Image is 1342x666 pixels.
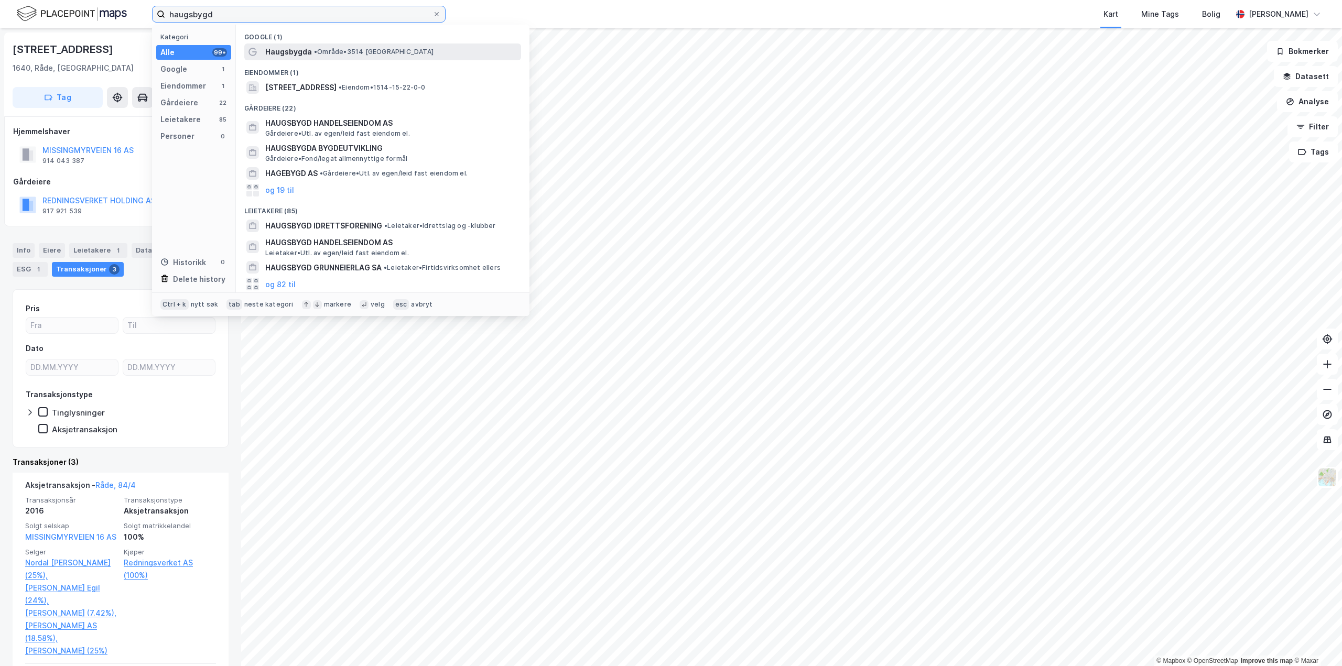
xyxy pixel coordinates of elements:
span: Leietaker • Firtidsvirksomhet ellers [384,264,501,272]
div: Delete history [173,273,225,286]
div: esc [393,299,409,310]
span: Transaksjonsår [25,496,117,505]
div: Gårdeiere [13,176,228,188]
button: Tags [1289,141,1338,162]
span: Område • 3514 [GEOGRAPHIC_DATA] [314,48,434,56]
div: [PERSON_NAME] [1249,8,1308,20]
div: Ctrl + k [160,299,189,310]
div: Info [13,243,35,258]
a: [PERSON_NAME] (25%) [25,645,117,657]
div: Transaksjoner (3) [13,456,229,468]
span: Transaksjonstype [124,496,216,505]
span: Solgt selskap [25,521,117,530]
a: Nordal [PERSON_NAME] (25%), [25,556,117,582]
div: Gårdeiere (22) [236,96,529,115]
div: [STREET_ADDRESS] [13,41,115,58]
input: Fra [26,318,118,333]
span: • [339,83,342,91]
span: HAUGSBYGD HANDELSEIENDOM AS [265,117,517,129]
span: Haugsbygda [265,46,312,58]
button: Tag [13,87,103,108]
div: 917 921 539 [42,207,82,215]
span: HAUGSBYGDA BYGDEUTVIKLING [265,142,517,155]
button: Analyse [1277,91,1338,112]
div: 1 [219,82,227,90]
div: 85 [219,115,227,124]
div: Eiendommer (1) [236,60,529,79]
div: Google (1) [236,25,529,43]
a: OpenStreetMap [1187,657,1238,664]
a: [PERSON_NAME] Egil (24%), [25,582,117,607]
div: 1 [219,65,227,73]
div: Leietakere [160,113,201,126]
div: velg [371,300,385,309]
div: 0 [219,258,227,266]
img: logo.f888ab2527a4732fd821a326f86c7f29.svg [17,5,127,23]
div: Datasett [132,243,171,258]
div: Mine Tags [1141,8,1179,20]
div: Gårdeiere [160,96,198,109]
div: avbryt [411,300,432,309]
span: Gårdeiere • Utl. av egen/leid fast eiendom el. [265,129,410,138]
div: Aksjetransaksjon [124,505,216,517]
button: Bokmerker [1267,41,1338,62]
div: 1 [113,245,123,256]
iframe: Chat Widget [1290,616,1342,666]
button: Datasett [1274,66,1338,87]
div: 0 [219,132,227,140]
div: Historikk [160,256,206,269]
div: Dato [26,342,44,355]
div: 22 [219,99,227,107]
a: Redningsverket AS (100%) [124,556,216,582]
div: Pris [26,302,40,315]
img: Z [1317,467,1337,487]
span: HAUGSBYGD IDRETTSFORENING [265,220,382,232]
div: tab [226,299,242,310]
a: Mapbox [1156,657,1185,664]
div: 1640, Råde, [GEOGRAPHIC_DATA] [13,62,134,74]
div: Bolig [1202,8,1220,20]
div: Alle [160,46,175,59]
a: [PERSON_NAME] (7.42%), [25,607,117,619]
div: Personer [160,130,194,143]
div: 99+ [212,48,227,57]
div: 3 [109,264,120,275]
button: og 82 til [265,278,296,290]
input: Søk på adresse, matrikkel, gårdeiere, leietakere eller personer [165,6,432,22]
span: HAUGSBYGD HANDELSEIENDOM AS [265,236,517,249]
span: • [314,48,317,56]
span: • [320,169,323,177]
span: Selger [25,548,117,556]
div: Leietakere (85) [236,199,529,217]
div: 914 043 387 [42,157,84,165]
span: [STREET_ADDRESS] [265,81,337,94]
span: Solgt matrikkelandel [124,521,216,530]
div: ESG [13,262,48,277]
button: og 19 til [265,184,294,196]
div: Transaksjonstype [26,388,93,401]
span: Gårdeiere • Fond/legat allmennyttige formål [265,155,407,163]
div: Transaksjoner [52,262,124,277]
a: Råde, 84/4 [95,481,136,489]
input: DD.MM.YYYY [26,359,118,375]
span: Gårdeiere • Utl. av egen/leid fast eiendom el. [320,169,468,178]
div: Tinglysninger [52,408,105,418]
div: 2016 [25,505,117,517]
span: • [384,222,387,230]
div: neste kategori [244,300,294,309]
div: Hjemmelshaver [13,125,228,138]
div: Leietakere [69,243,127,258]
div: markere [324,300,351,309]
div: Google [160,63,187,75]
div: 100% [124,531,216,543]
input: DD.MM.YYYY [123,359,215,375]
div: Eiere [39,243,65,258]
span: Leietaker • Utl. av egen/leid fast eiendom el. [265,249,409,257]
a: Improve this map [1241,657,1293,664]
div: Kart [1103,8,1118,20]
div: Aksjetransaksjon - [25,479,136,496]
span: Leietaker • Idrettslag og -klubber [384,222,496,230]
div: Aksjetransaksjon [52,424,117,434]
span: Eiendom • 1514-15-22-0-0 [339,83,426,92]
span: HAUGSBYGD GRUNNEIERLAG SA [265,261,382,274]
